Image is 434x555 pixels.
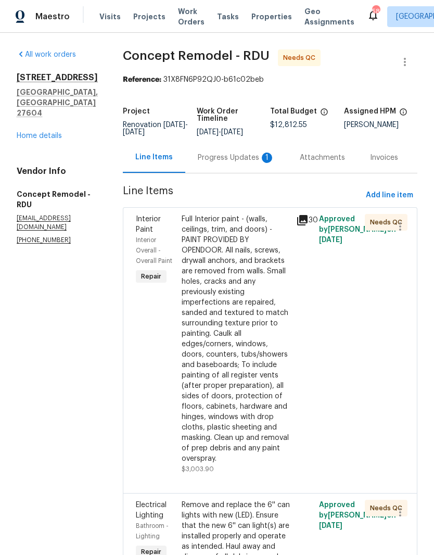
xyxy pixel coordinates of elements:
span: [DATE] [123,129,145,136]
span: Concept Remodel - RDU [123,49,270,62]
span: $12,812.55 [270,121,307,129]
span: Add line item [366,189,413,202]
h5: Total Budget [270,108,317,115]
div: 31X8FN6P92QJ0-b61c02beb [123,74,417,85]
div: 30 [296,214,313,226]
div: Progress Updates [198,153,275,163]
span: [DATE] [319,236,342,244]
span: - [123,121,188,136]
span: Interior Overall - Overall Paint [136,237,172,264]
span: Needs QC [370,503,406,513]
div: Line Items [135,152,173,162]
span: - [197,129,243,136]
h4: Vendor Info [17,166,98,176]
span: [DATE] [197,129,219,136]
h5: Work Order Timeline [197,108,271,122]
span: Repair [137,271,165,282]
span: Projects [133,11,165,22]
h5: Concept Remodel - RDU [17,189,98,210]
span: [DATE] [163,121,185,129]
span: Renovation [123,121,188,136]
div: 1 [262,153,272,163]
span: Approved by [PERSON_NAME] on [319,501,396,529]
span: Geo Assignments [304,6,354,27]
a: All work orders [17,51,76,58]
div: 58 [372,6,379,17]
span: Properties [251,11,292,22]
span: Bathroom - Lighting [136,523,169,539]
span: Needs QC [370,217,406,228]
span: Visits [99,11,121,22]
span: [DATE] [319,522,342,529]
div: Attachments [300,153,345,163]
div: Invoices [370,153,398,163]
span: The hpm assigned to this work order. [399,108,407,121]
button: Add line item [362,186,417,205]
span: The total cost of line items that have been proposed by Opendoor. This sum includes line items th... [320,108,328,121]
span: Line Items [123,186,362,205]
span: Needs QC [283,53,320,63]
b: Reference: [123,76,161,83]
a: Home details [17,132,62,140]
h5: Assigned HPM [344,108,396,115]
span: $3,003.90 [182,466,214,472]
span: Electrical Lighting [136,501,167,519]
span: Work Orders [178,6,205,27]
div: [PERSON_NAME] [344,121,418,129]
span: Interior Paint [136,216,161,233]
div: Full Interior paint - (walls, ceilings, trim, and doors) - PAINT PROVIDED BY OPENDOOR. All nails,... [182,214,290,464]
span: Approved by [PERSON_NAME] on [319,216,396,244]
h5: Project [123,108,150,115]
span: [DATE] [221,129,243,136]
span: Maestro [35,11,70,22]
span: Tasks [217,13,239,20]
